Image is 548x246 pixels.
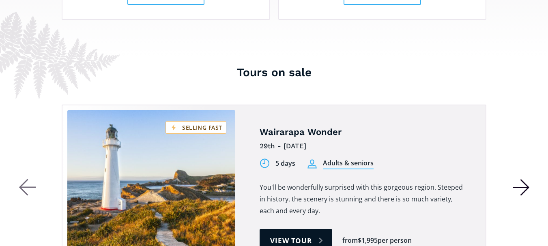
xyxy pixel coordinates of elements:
h4: Wairarapa Wonder [260,126,467,138]
div: days [281,159,295,168]
div: per person [378,236,412,245]
p: You'll be wonderfully surprised with this gorgeous region. Steeped in history, the scenery is stu... [260,182,467,217]
div: from [342,236,358,245]
div: 29th - [DATE] [260,140,467,152]
h3: Tours on sale [19,64,530,80]
div: 5 [275,159,279,168]
div: Adults & seniors [323,158,374,169]
div: $1,995 [358,236,378,245]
